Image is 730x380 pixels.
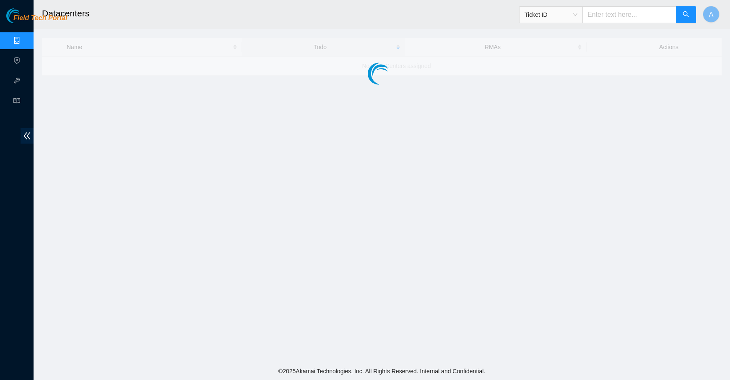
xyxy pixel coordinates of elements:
span: A [709,9,714,20]
span: read [13,94,20,110]
button: search [676,6,696,23]
footer: © 2025 Akamai Technologies, Inc. All Rights Reserved. Internal and Confidential. [34,362,730,380]
span: search [683,11,689,19]
input: Enter text here... [582,6,676,23]
button: A [703,6,720,23]
span: Field Tech Portal [13,14,67,22]
img: Akamai Technologies [6,8,42,23]
span: Ticket ID [525,8,577,21]
span: double-left [21,128,34,144]
a: Akamai TechnologiesField Tech Portal [6,15,67,26]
